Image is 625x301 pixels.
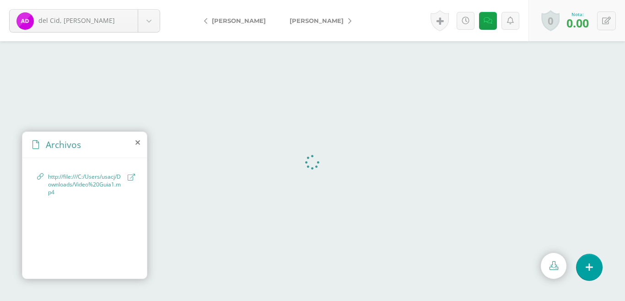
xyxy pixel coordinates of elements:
span: [PERSON_NAME] [290,17,344,24]
img: ba8d643ed85a37c07a4808b03e33b91c.png [16,12,34,30]
span: del Cid, [PERSON_NAME] [38,16,115,25]
span: Archivos [46,138,81,151]
a: [PERSON_NAME] [197,10,278,32]
a: 0 [541,10,560,31]
span: 0.00 [566,15,589,31]
a: del Cid, [PERSON_NAME] [10,10,160,32]
span: http://file:///C:/Users/usacj/Downloads/Video%20Guia1.mp4 [48,173,123,196]
a: [PERSON_NAME] [278,10,359,32]
i: close [135,139,140,146]
div: Nota: [566,11,589,17]
span: [PERSON_NAME] [212,17,266,24]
